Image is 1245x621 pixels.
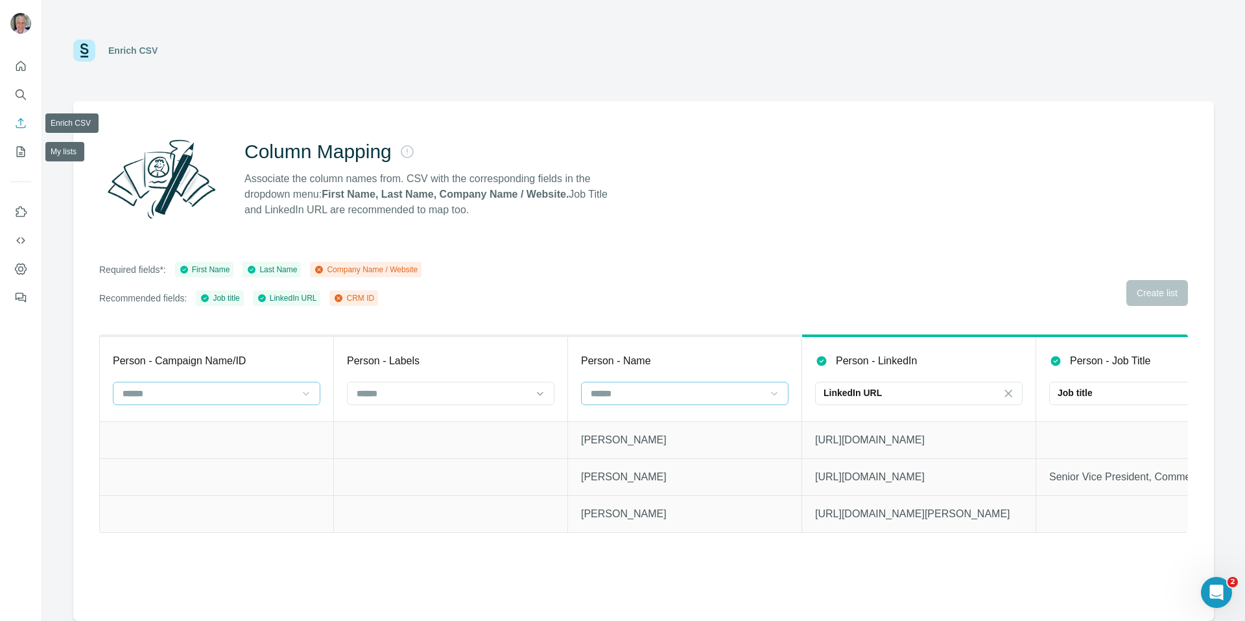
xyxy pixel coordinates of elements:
[244,140,392,163] h2: Column Mapping
[99,292,187,305] p: Recommended fields:
[10,229,31,252] button: Use Surfe API
[815,432,1023,448] p: [URL][DOMAIN_NAME]
[99,132,224,226] img: Surfe Illustration - Column Mapping
[10,257,31,281] button: Dashboard
[10,200,31,224] button: Use Surfe on LinkedIn
[113,353,246,369] p: Person - Campaign Name/ID
[246,264,297,275] div: Last Name
[836,353,917,369] p: Person - LinkedIn
[10,111,31,135] button: Enrich CSV
[581,353,651,369] p: Person - Name
[581,506,788,522] p: [PERSON_NAME]
[815,506,1023,522] p: [URL][DOMAIN_NAME][PERSON_NAME]
[1227,577,1238,587] span: 2
[108,44,158,57] div: Enrich CSV
[10,140,31,163] button: My lists
[10,83,31,106] button: Search
[322,189,569,200] strong: First Name, Last Name, Company Name / Website.
[347,353,420,369] p: Person - Labels
[314,264,418,275] div: Company Name / Website
[244,171,619,218] p: Associate the column names from. CSV with the corresponding fields in the dropdown menu: Job Titl...
[1070,353,1151,369] p: Person - Job Title
[200,292,239,304] div: Job title
[1201,577,1232,608] iframe: Intercom live chat
[179,264,230,275] div: First Name
[10,286,31,309] button: Feedback
[815,469,1023,485] p: [URL][DOMAIN_NAME]
[1058,386,1093,399] p: Job title
[581,432,788,448] p: [PERSON_NAME]
[333,292,374,304] div: CRM ID
[73,40,95,62] img: Surfe Logo
[824,386,882,399] p: LinkedIn URL
[99,263,166,276] p: Required fields*:
[10,13,31,34] img: Avatar
[257,292,317,304] div: LinkedIn URL
[581,469,788,485] p: [PERSON_NAME]
[10,54,31,78] button: Quick start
